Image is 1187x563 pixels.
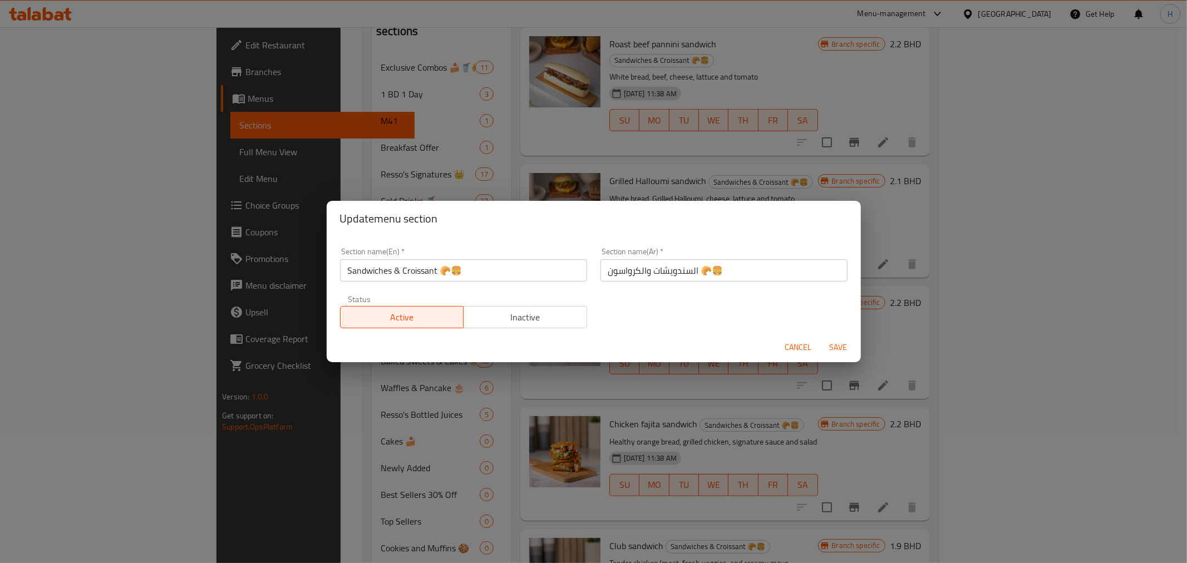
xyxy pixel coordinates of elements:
input: Please enter section name(en) [340,259,587,281]
span: Active [345,309,460,325]
h2: Update menu section [340,210,848,228]
span: Save [825,340,852,354]
button: Active [340,306,464,328]
button: Save [821,337,856,358]
button: Cancel [781,337,816,358]
button: Inactive [463,306,587,328]
span: Cancel [785,340,812,354]
input: Please enter section name(ar) [600,259,848,281]
span: Inactive [468,309,583,325]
